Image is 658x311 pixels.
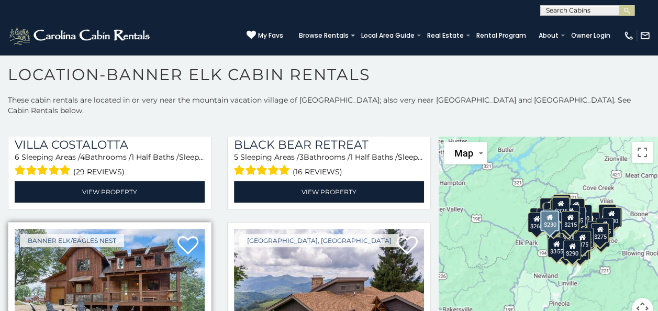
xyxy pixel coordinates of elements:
[397,235,418,257] a: Add to favorites
[247,30,283,41] a: My Favs
[540,198,557,218] div: $720
[299,152,304,162] span: 3
[15,181,205,203] a: View Property
[15,152,205,179] div: Sleeping Areas / Bathrooms / Sleeps:
[80,152,85,162] span: 4
[566,28,616,43] a: Owner Login
[294,28,354,43] a: Browse Rentals
[258,31,283,40] span: My Favs
[632,142,653,163] button: Toggle fullscreen view
[640,30,650,41] img: mail-regular-white.png
[595,218,613,238] div: $485
[234,152,424,179] div: Sleeping Areas / Bathrooms / Sleeps:
[8,25,153,46] img: White-1-2.png
[422,28,469,43] a: Real Estate
[563,240,581,260] div: $290
[444,142,487,164] button: Change map style
[551,196,569,216] div: $310
[234,138,424,152] a: Black Bear Retreat
[576,228,594,248] div: $305
[604,207,621,227] div: $451
[471,28,531,43] a: Rental Program
[234,152,238,162] span: 5
[15,138,205,152] a: Villa Costalotta
[131,152,179,162] span: 1 Half Baths /
[548,236,566,256] div: $225
[293,165,342,179] span: (16 reviews)
[623,30,634,41] img: phone-regular-white.png
[423,152,430,162] span: 14
[350,152,398,162] span: 1 Half Baths /
[15,152,19,162] span: 6
[204,152,211,162] span: 13
[553,194,571,214] div: $265
[598,204,616,224] div: $410
[561,211,579,231] div: $215
[540,210,559,231] div: $230
[454,148,473,159] span: Map
[567,198,585,218] div: $385
[603,207,620,227] div: $200
[73,165,125,179] span: (29 reviews)
[533,28,564,43] a: About
[20,234,124,247] a: Banner Elk/Eagles Nest
[567,207,585,227] div: $235
[562,205,579,225] div: $430
[591,223,609,243] div: $275
[574,205,592,225] div: $190
[552,197,570,217] div: $325
[547,235,564,255] div: $420
[528,213,545,232] div: $260
[234,181,424,203] a: View Property
[239,234,399,247] a: [GEOGRAPHIC_DATA], [GEOGRAPHIC_DATA]
[356,28,420,43] a: Local Area Guide
[573,231,590,251] div: $375
[548,238,565,258] div: $355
